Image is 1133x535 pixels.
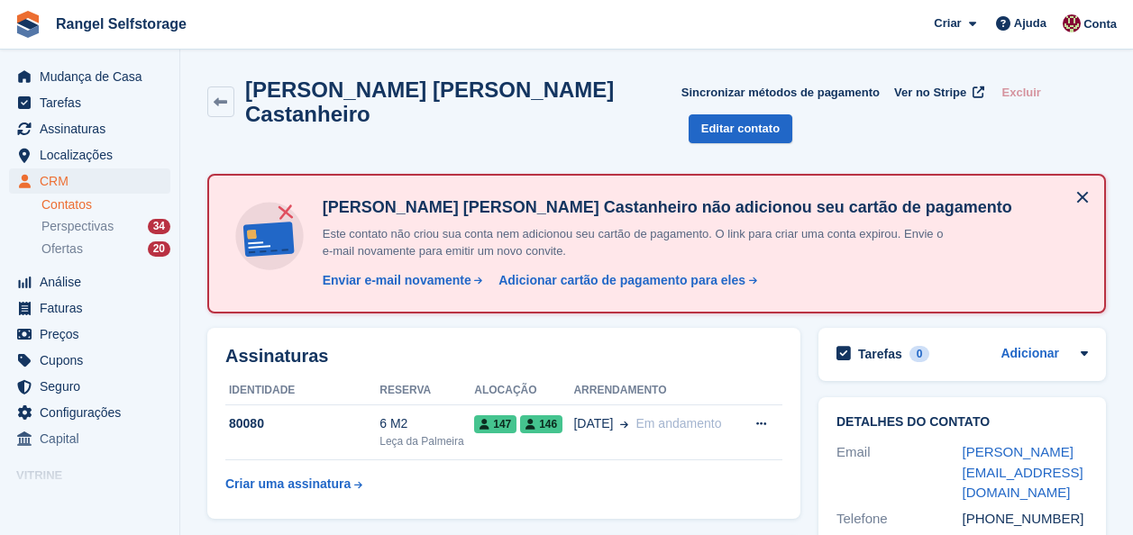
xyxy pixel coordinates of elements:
[40,489,148,514] span: Portal de reservas
[9,322,170,347] a: menu
[315,225,946,260] p: Este contato não criou sua conta nem adicionou seu cartão de pagamento. O link para criar uma con...
[40,168,148,194] span: CRM
[858,346,902,362] h2: Tarefas
[963,509,1089,530] div: [PHONE_NUMBER]
[9,489,170,514] a: menu
[9,426,170,451] a: menu
[225,467,362,501] a: Criar uma assinatura
[148,219,170,234] div: 34
[40,90,148,115] span: Tarefas
[40,322,148,347] span: Preços
[894,84,966,102] span: Ver no Stripe
[963,444,1083,500] a: [PERSON_NAME][EMAIL_ADDRESS][DOMAIN_NAME]
[498,271,745,290] div: Adicionar cartão de pagamento para eles
[225,346,782,367] h2: Assinaturas
[40,64,148,89] span: Mudança de Casa
[41,240,170,258] a: Ofertas 20
[41,218,114,235] span: Perspectivas
[9,90,170,115] a: menu
[40,295,148,321] span: Faturas
[40,142,148,168] span: Localizações
[225,376,379,405] th: Identidade
[40,348,148,373] span: Cupons
[9,142,170,168] a: menu
[909,346,930,362] div: 0
[9,348,170,373] a: menu
[9,400,170,425] a: menu
[1001,344,1059,365] a: Adicionar
[14,11,41,38] img: stora-icon-8386f47178a22dfd0bd8f6a31ec36ba5ce8667c1dd55bd0f319d3a0aa187defe.svg
[836,415,1088,430] h2: Detalhes do contato
[1063,14,1081,32] img: Diana Moreira
[934,14,961,32] span: Criar
[40,400,148,425] span: Configurações
[149,491,170,512] a: Loja de pré-visualização
[41,217,170,236] a: Perspectivas 34
[225,414,379,433] div: 80080
[148,241,170,257] div: 20
[9,374,170,399] a: menu
[40,426,148,451] span: Capital
[9,64,170,89] a: menu
[474,376,573,405] th: Alocação
[1083,15,1117,33] span: Conta
[9,269,170,295] a: menu
[231,197,308,275] img: no-card-linked-e7822e413c904bf8b177c4d89f31251c4716f9871600ec3ca5bfc59e148c83f4.svg
[520,415,562,433] span: 146
[379,433,474,449] div: Leça da Palmeira
[836,442,963,503] div: Email
[681,77,880,107] button: Sincronizar métodos de pagamento
[491,271,758,290] a: Adicionar cartão de pagamento para eles
[245,77,681,126] h2: [PERSON_NAME] [PERSON_NAME] Castanheiro
[635,416,721,431] span: Em andamento
[49,9,194,39] a: Rangel Selfstorage
[379,414,474,433] div: 6 M2
[315,197,1012,218] h4: [PERSON_NAME] [PERSON_NAME] Castanheiro não adicionou seu cartão de pagamento
[995,77,1048,107] button: Excluir
[9,168,170,194] a: menu
[836,509,963,530] div: Telefone
[573,414,613,433] span: [DATE]
[323,271,471,290] div: Enviar e-mail novamente
[9,116,170,141] a: menu
[41,240,83,258] span: Ofertas
[16,467,179,485] span: Vitrine
[474,415,516,433] span: 147
[40,269,148,295] span: Análise
[689,114,792,144] a: Editar contato
[887,77,987,107] a: Ver no Stripe
[573,376,739,405] th: Arrendamento
[40,116,148,141] span: Assinaturas
[40,374,148,399] span: Seguro
[225,475,351,494] div: Criar uma assinatura
[1014,14,1046,32] span: Ajuda
[41,196,170,213] a: Contatos
[9,295,170,321] a: menu
[379,376,474,405] th: Reserva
